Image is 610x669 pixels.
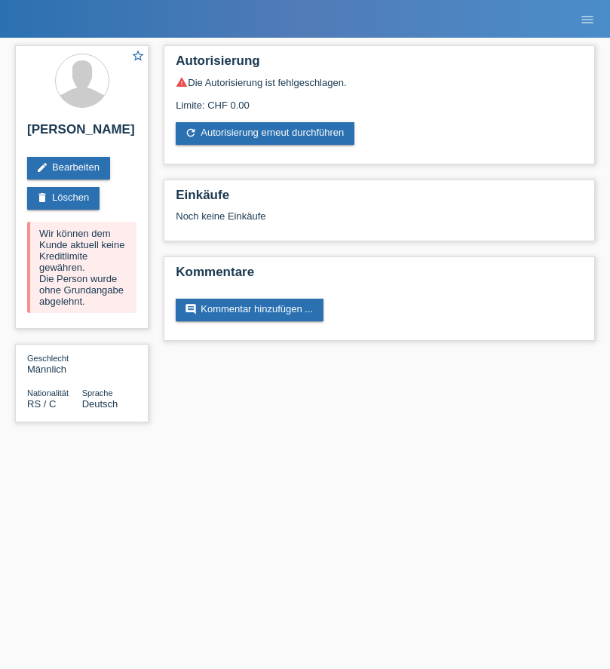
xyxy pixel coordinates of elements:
[27,352,82,375] div: Männlich
[27,187,100,210] a: deleteLöschen
[176,54,583,76] h2: Autorisierung
[176,265,583,287] h2: Kommentare
[185,303,197,315] i: comment
[27,354,69,363] span: Geschlecht
[131,49,145,65] a: star_border
[82,388,113,397] span: Sprache
[176,88,583,111] div: Limite: CHF 0.00
[36,192,48,204] i: delete
[580,12,595,27] i: menu
[176,76,583,88] div: Die Autorisierung ist fehlgeschlagen.
[27,398,56,410] span: Serbien / C / 09.08.2001
[185,127,197,139] i: refresh
[176,122,354,145] a: refreshAutorisierung erneut durchführen
[27,388,69,397] span: Nationalität
[36,161,48,173] i: edit
[176,76,188,88] i: warning
[176,299,323,321] a: commentKommentar hinzufügen ...
[27,157,110,180] a: editBearbeiten
[572,14,602,23] a: menu
[27,122,136,145] h2: [PERSON_NAME]
[82,398,118,410] span: Deutsch
[176,188,583,210] h2: Einkäufe
[131,49,145,63] i: star_border
[176,210,583,233] div: Noch keine Einkäufe
[27,222,136,313] div: Wir können dem Kunde aktuell keine Kreditlimite gewähren. Die Person wurde ohne Grundangabe abgel...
